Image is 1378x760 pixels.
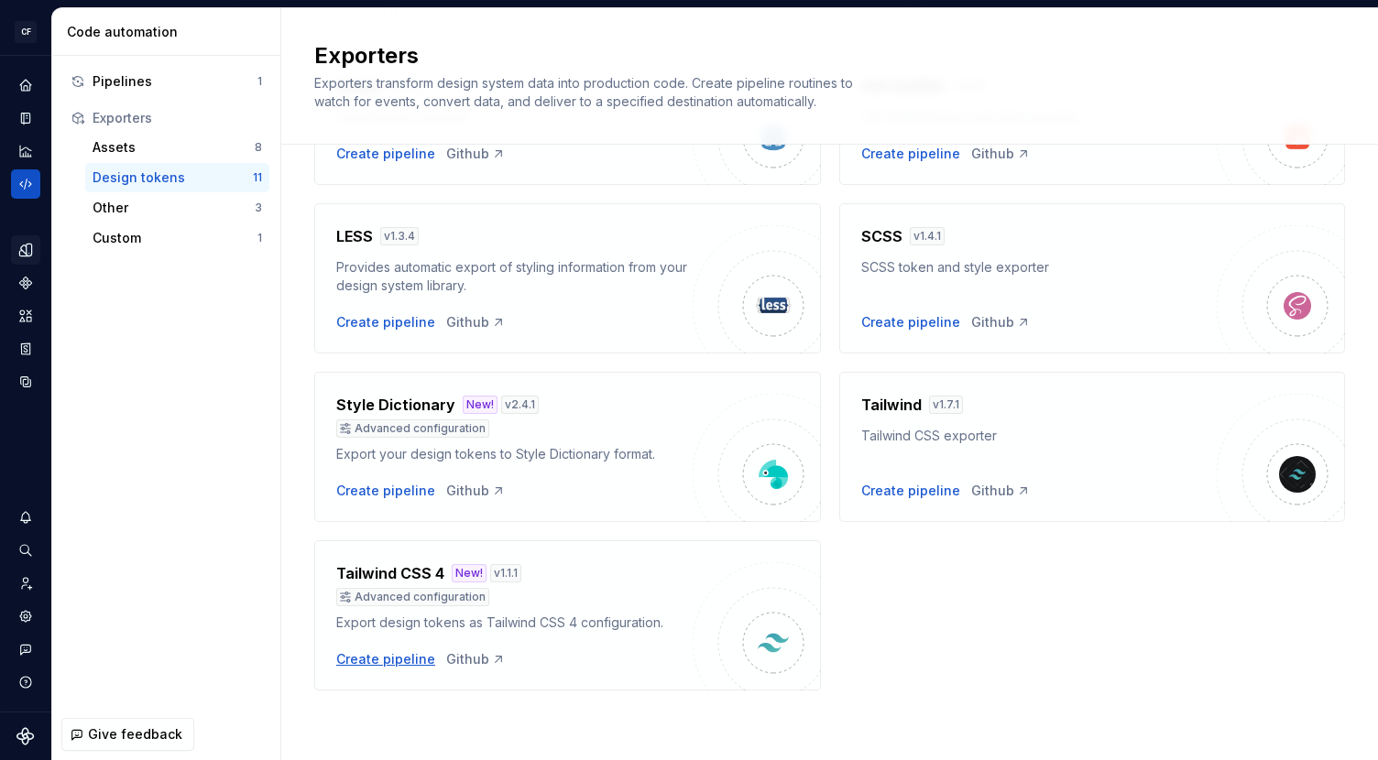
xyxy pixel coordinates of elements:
[88,725,182,744] span: Give feedback
[85,163,269,192] button: Design tokens11
[11,334,40,364] a: Storybook stories
[336,588,489,606] div: Advanced configuration
[85,193,269,223] button: Other3
[11,569,40,598] a: Invite team
[93,229,257,247] div: Custom
[11,367,40,396] a: Data sources
[11,136,40,166] a: Analytics
[446,145,506,163] a: Github
[380,227,419,245] div: v 1.3.4
[314,75,857,109] span: Exporters transform design system data into production code. Create pipeline routines to watch fo...
[336,613,693,632] div: Export design tokens as Tailwind CSS 4 configuration.
[336,562,444,584] h4: Tailwind CSS 4
[336,650,435,668] button: Create pipeline
[253,170,262,185] div: 11
[336,419,489,438] div: Advanced configuration
[971,482,1031,500] a: Github
[11,169,40,199] a: Code automation
[15,21,37,43] div: CF
[336,445,693,463] div: Export your design tokens to Style Dictionary format.
[336,225,373,247] h4: LESS
[255,201,262,215] div: 3
[446,482,506,500] a: Github
[11,635,40,664] button: Contact support
[93,199,255,217] div: Other
[501,396,539,414] div: v 2.4.1
[93,168,253,187] div: Design tokens
[11,103,40,133] a: Documentation
[861,394,922,416] h4: Tailwind
[446,650,506,668] a: Github
[11,71,40,100] a: Home
[16,727,35,745] svg: Supernova Logo
[336,482,435,500] button: Create pipeline
[11,268,40,298] a: Components
[11,235,40,265] a: Design tokens
[61,718,194,751] button: Give feedback
[910,227,945,245] div: v 1.4.1
[336,313,435,331] button: Create pipeline
[861,145,960,163] button: Create pipeline
[85,223,269,253] button: Custom1
[861,427,1218,445] div: Tailwind CSS exporter
[85,133,269,162] button: Assets8
[336,145,435,163] button: Create pipeline
[971,313,1031,331] a: Github
[255,140,262,155] div: 8
[257,231,262,245] div: 1
[861,225,902,247] h4: SCSS
[314,41,1323,71] h2: Exporters
[11,602,40,631] a: Settings
[463,396,498,414] div: New!
[63,67,269,96] button: Pipelines1
[446,313,506,331] a: Github
[336,258,693,295] div: Provides automatic export of styling information from your design system library.
[11,301,40,331] a: Assets
[11,536,40,565] button: Search ⌘K
[861,313,960,331] button: Create pipeline
[971,145,1031,163] a: Github
[929,396,963,414] div: v 1.7.1
[93,138,255,157] div: Assets
[861,482,960,500] button: Create pipeline
[336,394,455,416] h4: Style Dictionary
[257,74,262,89] div: 1
[452,564,487,582] div: New!
[4,12,48,51] button: CF
[11,503,40,532] button: Notifications
[93,72,257,91] div: Pipelines
[490,564,521,582] div: v 1.1.1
